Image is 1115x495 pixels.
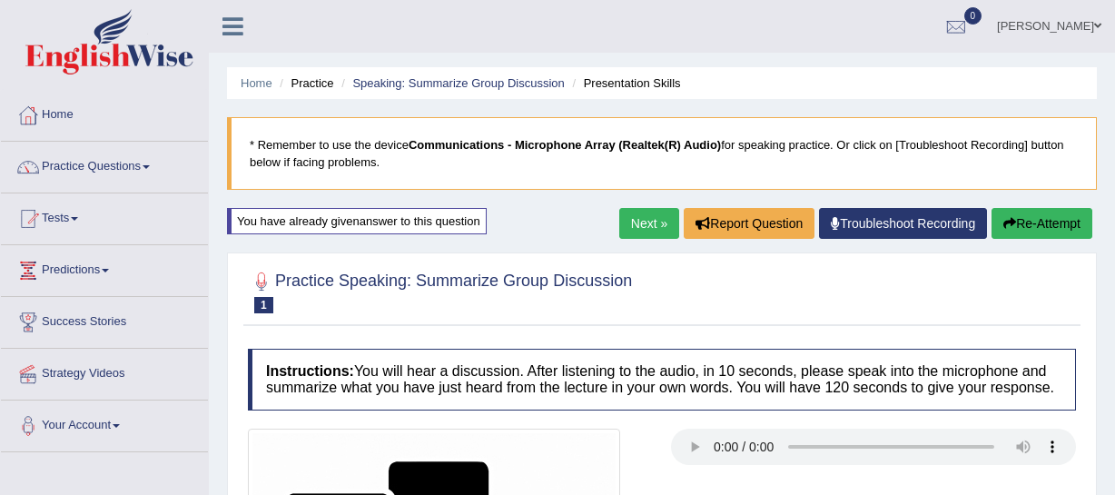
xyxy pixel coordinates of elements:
[227,117,1097,190] blockquote: * Remember to use the device for speaking practice. Or click on [Troubleshoot Recording] button b...
[248,349,1076,410] h4: You will hear a discussion. After listening to the audio, in 10 seconds, please speak into the mi...
[1,245,208,291] a: Predictions
[1,349,208,394] a: Strategy Videos
[409,138,721,152] b: Communications - Microphone Array (Realtek(R) Audio)
[964,7,982,25] span: 0
[1,297,208,342] a: Success Stories
[819,208,987,239] a: Troubleshoot Recording
[275,74,333,92] li: Practice
[241,76,272,90] a: Home
[619,208,679,239] a: Next »
[992,208,1092,239] button: Re-Attempt
[254,297,273,313] span: 1
[684,208,814,239] button: Report Question
[248,268,632,313] h2: Practice Speaking: Summarize Group Discussion
[1,193,208,239] a: Tests
[1,401,208,446] a: Your Account
[266,363,354,379] b: Instructions:
[352,76,564,90] a: Speaking: Summarize Group Discussion
[1,142,208,187] a: Practice Questions
[1,90,208,135] a: Home
[227,208,487,234] div: You have already given answer to this question
[567,74,680,92] li: Presentation Skills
